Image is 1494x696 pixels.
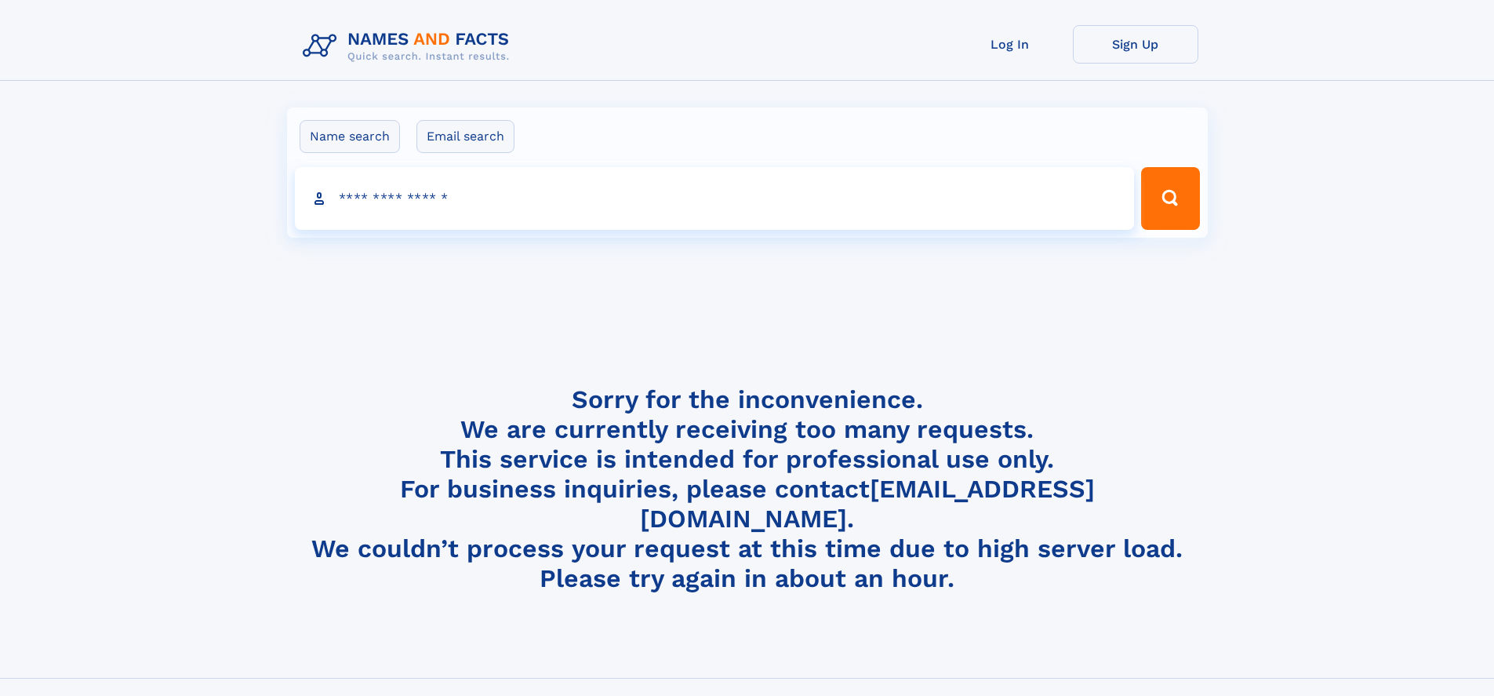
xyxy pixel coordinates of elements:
[296,384,1198,594] h4: Sorry for the inconvenience. We are currently receiving too many requests. This service is intend...
[640,474,1095,534] a: [EMAIL_ADDRESS][DOMAIN_NAME]
[1141,167,1199,230] button: Search Button
[295,167,1135,230] input: search input
[300,120,400,153] label: Name search
[296,25,522,67] img: Logo Names and Facts
[947,25,1073,64] a: Log In
[416,120,514,153] label: Email search
[1073,25,1198,64] a: Sign Up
